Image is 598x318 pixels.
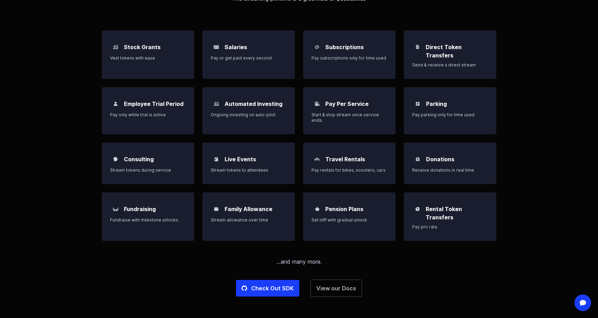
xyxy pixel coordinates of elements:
[236,280,299,297] a: Check Out SDK
[225,155,256,163] h3: Live Events
[124,43,161,51] h3: Stock Grants
[311,55,387,61] p: Pay subscriptions only for time used
[412,167,488,173] p: Receive donations in real time
[414,100,422,108] img: Parking
[124,155,154,163] h3: Consulting
[110,167,186,173] p: Stream tokens during service
[211,167,287,173] p: Stream tokens to attendees
[110,55,186,61] p: Vest tokens with ease
[111,155,120,163] img: Consulting
[311,112,387,123] p: Start & stop stream once service ends.
[412,224,488,230] p: Pay pro rata
[211,112,287,118] p: Ongoing investing on auto-pilot
[212,100,220,108] img: Automated Investing
[426,100,447,108] h3: Parking
[311,167,387,173] p: Pay rentals for bikes, scooters, cars
[212,205,220,213] img: Family Allowance
[412,62,488,68] p: Send & receive a direct stream
[111,100,120,108] img: Employee Trial Period
[102,257,496,266] p: ...and many more.
[211,217,287,223] p: Stream allowance over time
[110,112,186,118] p: Pay only while trial is active
[426,205,488,221] h3: Rental Token Transfers
[325,205,363,213] h3: Pension Plans
[225,43,247,51] h3: Salaries
[325,155,365,163] h3: Travel Rentals
[414,205,422,213] img: Rental Token Transfers
[313,43,321,51] img: Subscriptions
[412,112,488,118] p: Pay parking only for time used
[124,205,156,213] h3: Fundraising
[574,294,591,311] div: Open Intercom Messenger
[212,43,220,51] img: Salaries
[111,43,120,51] img: Stock Grants
[426,155,454,163] h3: Donations
[212,155,220,163] img: Live Events
[313,205,321,213] img: Pension Plans
[426,43,488,60] h3: Direct Token Transfers
[313,100,321,108] img: Pay Per Service
[124,100,183,108] h3: Employee Trial Period
[211,55,287,61] p: Pay or get paid every second
[325,100,369,108] h3: Pay Per Service
[325,43,364,51] h3: Subscriptions
[313,155,321,163] img: Travel Rentals
[311,217,387,223] p: Set cliff with gradual unlock
[414,155,422,163] img: Donations
[225,100,282,108] h3: Automated Investing
[414,43,422,51] img: Direct Token Transfers
[111,205,120,213] img: Fundraising
[310,280,362,297] a: View our Docs
[225,205,272,213] h3: Family Allowance
[110,217,186,223] p: Fundraise with milestone unlocks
